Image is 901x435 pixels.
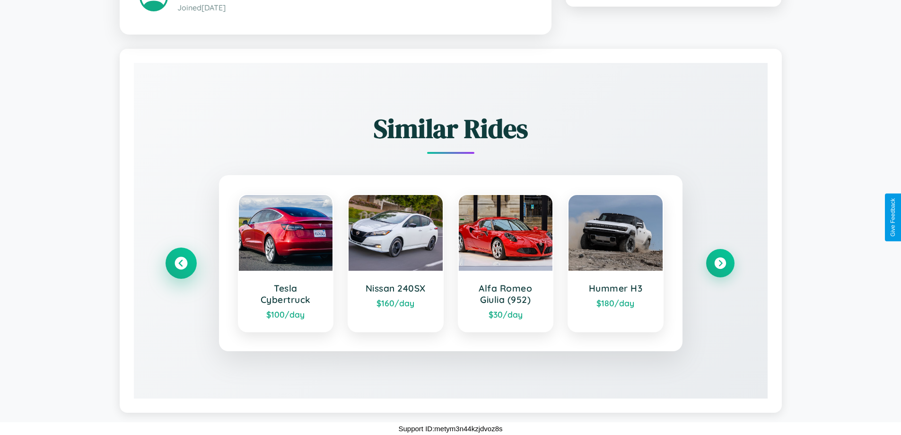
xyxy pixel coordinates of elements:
div: $ 160 /day [358,298,433,308]
a: Alfa Romeo Giulia (952)$30/day [458,194,554,332]
a: Tesla Cybertruck$100/day [238,194,334,332]
div: $ 100 /day [248,309,324,320]
p: Joined [DATE] [177,1,532,15]
div: $ 180 /day [578,298,653,308]
div: Give Feedback [890,198,896,237]
a: Hummer H3$180/day [568,194,664,332]
div: $ 30 /day [468,309,543,320]
h3: Nissan 240SX [358,283,433,294]
h3: Hummer H3 [578,283,653,294]
h3: Alfa Romeo Giulia (952) [468,283,543,305]
a: Nissan 240SX$160/day [348,194,444,332]
h3: Tesla Cybertruck [248,283,324,305]
p: Support ID: metym3n44kzjdvoz8s [398,422,502,435]
h2: Similar Rides [167,110,735,147]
